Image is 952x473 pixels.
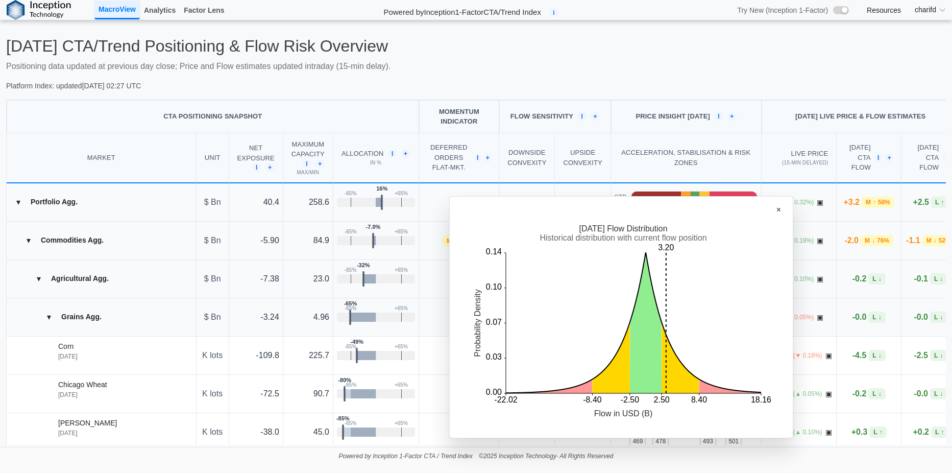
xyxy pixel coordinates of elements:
span: Allocation [341,149,384,159]
span: charifd [915,5,936,15]
span: ↑ [941,428,944,437]
span: Maximum Capacity [291,139,325,159]
p: 23.0 [287,273,329,285]
p: Powered by Inception 1-Factor CTA / Trend Index [338,452,473,461]
p: -72.5 [233,388,279,400]
span: ↓ [872,236,875,245]
p: [DATE] [58,390,107,399]
p: [PERSON_NAME] [58,418,117,429]
p: (▲ 0.10%) [785,274,814,283]
div: MARKET [15,153,188,163]
p: Chicago Wheat [58,380,107,390]
span: i [475,153,481,162]
span: OPEN: Market session is currently open. [817,275,823,282]
text: [DATE] Flow Distribution [579,224,667,233]
span: CTA Flow [910,153,939,173]
p: -49% [350,338,363,346]
p: (▲ 0.18%) [785,236,814,245]
p: 225.7 [287,349,329,362]
span: L [872,313,876,322]
span: Try New (Inception 1-Factor) [737,6,828,15]
p: © 2025 Inception Technology · All Rights Reserved [479,452,613,461]
span: ↓ [878,389,882,398]
p: + 65 % [395,190,408,197]
p: 501 [726,435,741,447]
p: Portfolio Agg. [31,197,78,207]
h2: Powered by Inception 1-Factor CTA/Trend Index [379,3,545,17]
p: 493 [700,435,716,447]
text: 2.50 [654,395,670,404]
p: + 65 % [395,266,408,274]
a: Factor Lens [180,2,228,19]
span: 58 % [878,198,890,207]
button: Collapse group [20,232,37,249]
span: i [875,153,882,162]
td: $ Bn [197,260,229,298]
span: (15-min delayed) [770,159,828,167]
span: + [401,149,410,158]
span: Net Exposure [237,143,275,163]
p: -3.24 [233,311,279,323]
p: (▲ 0.32%) [785,198,814,207]
text: 18.16 [751,395,771,404]
span: ↑ [880,428,883,437]
text: Flow in USD (B) [594,409,653,418]
text: -2.50 [621,395,640,404]
text: 0.00 [486,388,502,396]
span: + [886,153,893,162]
button: Collapse group [31,271,47,287]
p: -85% [336,414,350,423]
span: CTA Flow [845,153,870,173]
span: L [934,313,938,322]
span: + [485,153,491,162]
span: L [873,428,877,437]
summary: charifd [909,1,952,19]
text: -22.02 [494,395,517,404]
a: Analytics [140,2,180,19]
div: +0.3 [840,426,897,438]
td: K lots [197,375,229,413]
p: -32% [357,261,370,270]
p: - 65 % [345,228,356,235]
p: -38.0 [233,426,279,438]
p: 40.4 [233,196,279,208]
span: OPEN: Market session is currently open. [817,314,823,321]
text: 0.07 [486,317,502,326]
text: Historical distribution with current flow position [540,233,706,242]
p: 45.0 [287,426,329,438]
a: MacroView [94,1,140,19]
span: L [935,198,939,207]
span: OPEN: Market session is currently open. [817,199,823,206]
p: (▲ 0.05%) [793,389,822,398]
p: [DATE] Live Price & Flow Estimates [795,111,925,122]
span: 76 % [877,236,889,245]
p: + 65 % [395,228,408,235]
p: CTA Positioning Snapshot [163,111,262,122]
span: + [591,112,600,121]
p: - 65 % [345,343,356,350]
p: 90.7 [287,388,329,400]
p: + 65 % [395,343,408,350]
span: + [265,163,275,172]
span: M [866,198,871,207]
text: 3.20 [658,243,674,252]
div: -0.2 [840,273,897,285]
button: Collapse group [41,309,57,325]
p: -109.8 [233,349,279,362]
text: -8.40 [583,395,602,404]
div: +3.2 [840,196,897,208]
span: ↓ [878,313,882,322]
span: L [934,274,938,283]
span: i [577,112,587,121]
p: - 65 % [345,304,356,312]
span: OPEN: Market session is currently open. [817,237,823,244]
div: -0.0 [840,311,897,323]
span: L [935,428,939,437]
button: × [769,201,789,219]
span: [DATE] [845,143,870,153]
td: K lots [197,337,229,375]
td: $ Bn [197,183,229,222]
span: OPEN: Market session is currently open. [825,390,832,397]
span: OPEN: Market session is currently open. [825,352,832,359]
h2: [DATE] CTA/Trend Positioning & Flow Risk Overview [6,36,946,56]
